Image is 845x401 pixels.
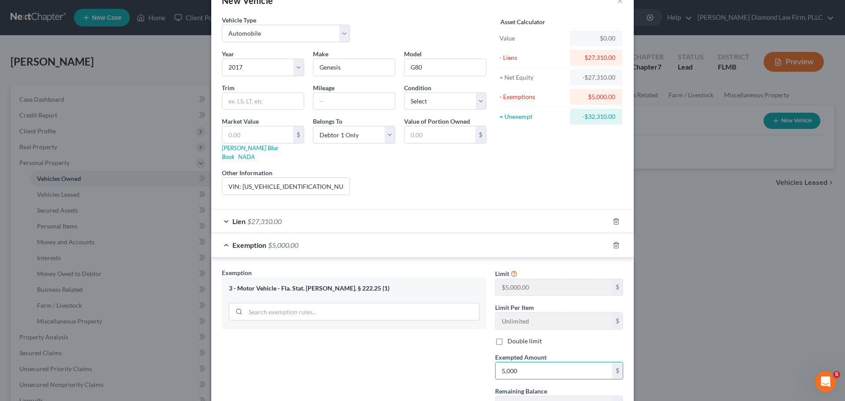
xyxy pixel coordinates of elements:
[404,59,486,76] input: ex. Altima
[404,49,422,59] label: Model
[500,73,566,82] div: = Net Equity
[222,15,256,25] label: Vehicle Type
[496,279,612,296] input: --
[612,313,623,329] div: $
[500,53,566,62] div: - Liens
[313,83,334,92] label: Mileage
[222,168,272,177] label: Other Information
[577,73,615,82] div: -$27,310.00
[577,92,615,101] div: $5,000.00
[238,153,255,160] a: NADA
[222,117,259,126] label: Market Value
[222,83,235,92] label: Trim
[232,241,266,249] span: Exemption
[500,112,566,121] div: = Unexempt
[495,303,534,312] label: Limit Per Item
[404,126,475,143] input: 0.00
[232,217,246,225] span: Lien
[495,270,509,277] span: Limit
[495,386,547,396] label: Remaining Balance
[496,313,612,329] input: --
[475,126,486,143] div: $
[404,83,431,92] label: Condition
[229,284,479,293] div: 3 - Motor Vehicle - Fla. Stat. [PERSON_NAME]. § 222.25 (1)
[577,34,615,43] div: $0.00
[577,112,615,121] div: -$32,310.00
[313,50,328,58] span: Make
[507,337,542,346] label: Double limit
[612,279,623,296] div: $
[246,303,479,320] input: Search exemption rules...
[293,126,304,143] div: $
[313,59,395,76] input: ex. Nissan
[313,93,395,110] input: --
[577,53,615,62] div: $27,310.00
[222,93,304,110] input: ex. LS, LT, etc
[247,217,282,225] span: $27,310.00
[815,371,836,392] iframe: Intercom live chat
[222,269,252,276] span: Exemption
[495,353,547,361] span: Exempted Amount
[500,34,566,43] div: Value
[833,371,840,378] span: 5
[222,49,234,59] label: Year
[222,178,349,195] input: (optional)
[222,144,278,160] a: [PERSON_NAME] Blue Book
[496,362,612,379] input: 0.00
[404,117,470,126] label: Value of Portion Owned
[612,362,623,379] div: $
[500,92,566,101] div: - Exemptions
[222,126,293,143] input: 0.00
[500,17,545,26] label: Asset Calculator
[313,118,342,125] span: Belongs To
[268,241,298,249] span: $5,000.00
